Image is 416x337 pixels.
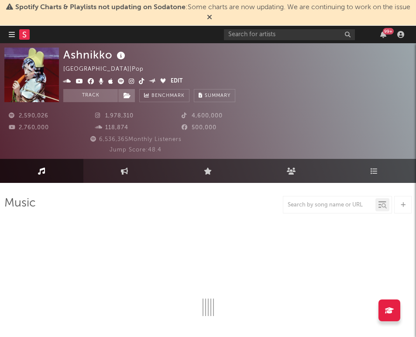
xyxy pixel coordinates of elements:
[182,125,217,131] span: 500,000
[283,202,375,209] input: Search by song name or URL
[95,113,134,119] span: 1,978,310
[9,125,49,131] span: 2,760,000
[205,93,230,98] span: Summary
[151,91,185,101] span: Benchmark
[15,4,410,11] span: : Some charts are now updating. We are continuing to work on the issue
[194,89,235,102] button: Summary
[139,89,189,102] a: Benchmark
[9,113,48,119] span: 2,590,026
[380,31,386,38] button: 99+
[63,89,118,102] button: Track
[110,147,162,153] span: Jump Score: 48.4
[95,125,128,131] span: 118,874
[224,29,355,40] input: Search for artists
[89,137,182,142] span: 6,536,365 Monthly Listeners
[182,113,223,119] span: 4,600,000
[63,48,127,62] div: Ashnikko
[207,14,212,21] span: Dismiss
[171,76,182,87] button: Edit
[383,28,394,34] div: 99 +
[63,64,154,75] div: [GEOGRAPHIC_DATA] | Pop
[15,4,186,11] span: Spotify Charts & Playlists not updating on Sodatone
